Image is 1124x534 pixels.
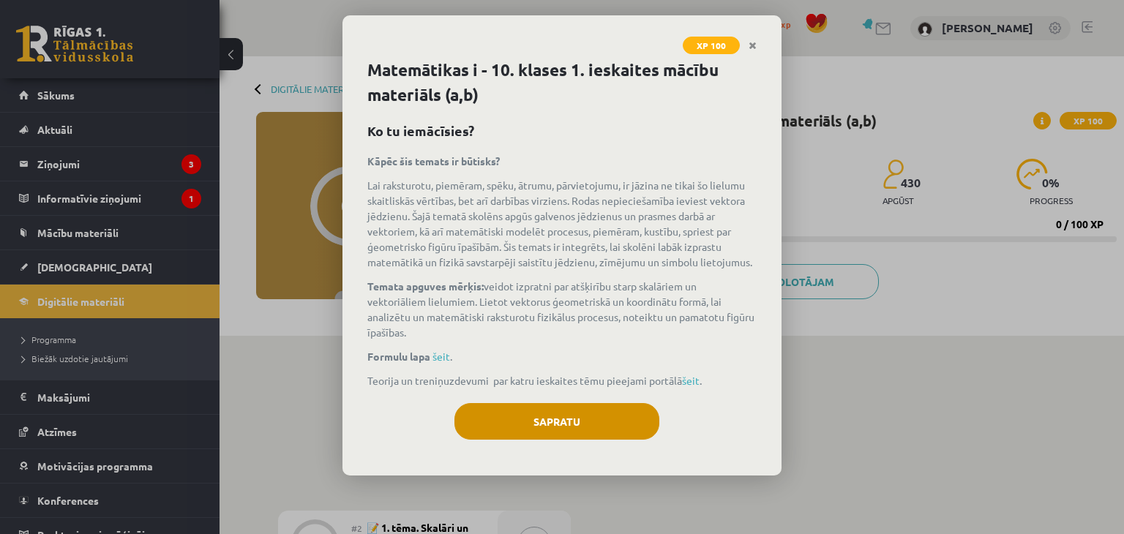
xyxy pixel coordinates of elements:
button: Sapratu [454,403,659,440]
strong: Formulu lapa [367,350,430,363]
strong: Temata apguves mērķis: [367,279,484,293]
a: šeit [682,374,700,387]
a: Close [740,31,765,60]
h2: Ko tu iemācīsies? [367,121,757,140]
h1: Matemātikas i - 10. klases 1. ieskaites mācību materiāls (a,b) [367,58,757,108]
a: šeit [432,350,450,363]
p: Teorija un treniņuzdevumi par katru ieskaites tēmu pieejami portālā . [367,373,757,388]
p: Lai raksturotu, piemēram, spēku, ātrumu, pārvietojumu, ir jāzina ne tikai šo lielumu skaitliskās ... [367,178,757,270]
p: veidot izpratni par atšķirību starp skalāriem un vektoriāliem lielumiem. Lietot vektorus ģeometri... [367,279,757,340]
span: XP 100 [683,37,740,54]
p: . [367,349,757,364]
strong: Kāpēc šis temats ir būtisks? [367,154,500,168]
